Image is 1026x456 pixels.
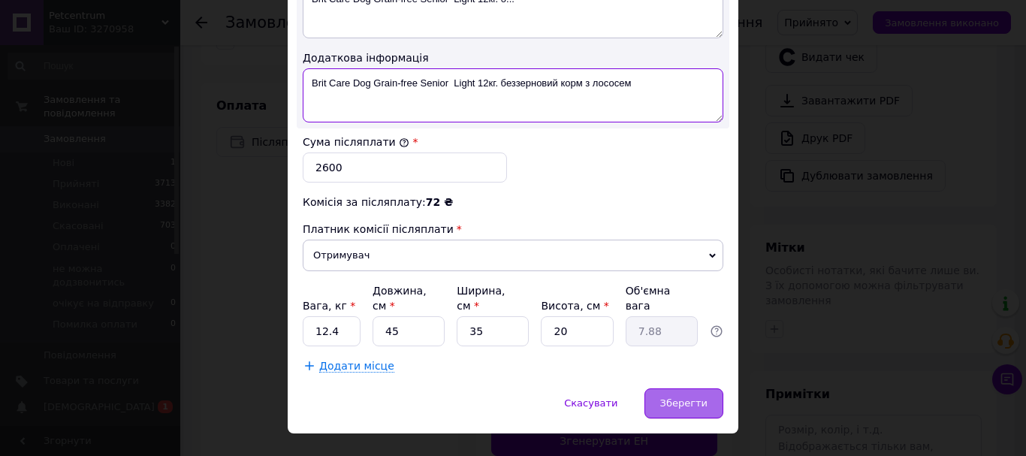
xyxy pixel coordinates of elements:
textarea: Brit Care Dog Grain-free Senior Light 12кг. беззерновий корм з лососем [303,68,723,122]
span: 72 ₴ [426,196,453,208]
span: Платник комісії післяплати [303,223,454,235]
label: Довжина, см [373,285,427,312]
span: Отримувач [303,240,723,271]
label: Висота, см [541,300,608,312]
label: Ширина, см [457,285,505,312]
label: Вага, кг [303,300,355,312]
div: Комісія за післяплату: [303,195,723,210]
div: Додаткова інформація [303,50,723,65]
div: Об'ємна вага [626,283,698,313]
span: Додати місце [319,360,394,373]
label: Сума післяплати [303,136,409,148]
span: Скасувати [564,397,617,409]
span: Зберегти [660,397,708,409]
